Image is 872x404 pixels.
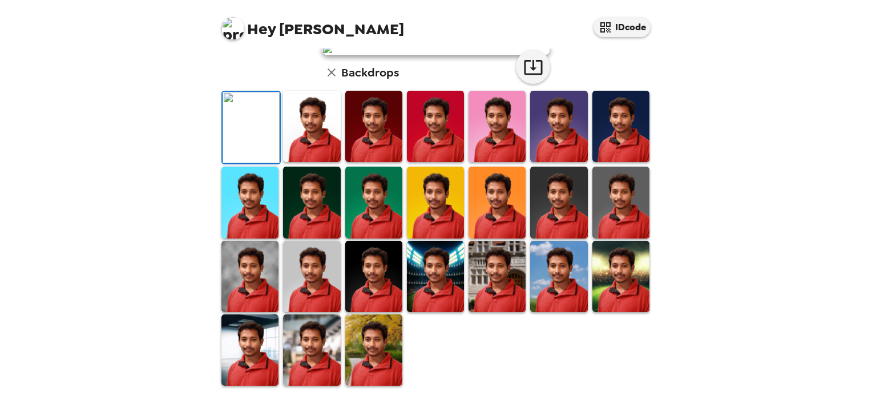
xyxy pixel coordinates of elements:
[221,17,244,40] img: profile pic
[594,17,651,37] button: IDcode
[341,63,399,82] h6: Backdrops
[223,92,280,163] img: Original
[221,11,404,37] span: [PERSON_NAME]
[247,19,276,39] span: Hey
[322,43,550,55] img: user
